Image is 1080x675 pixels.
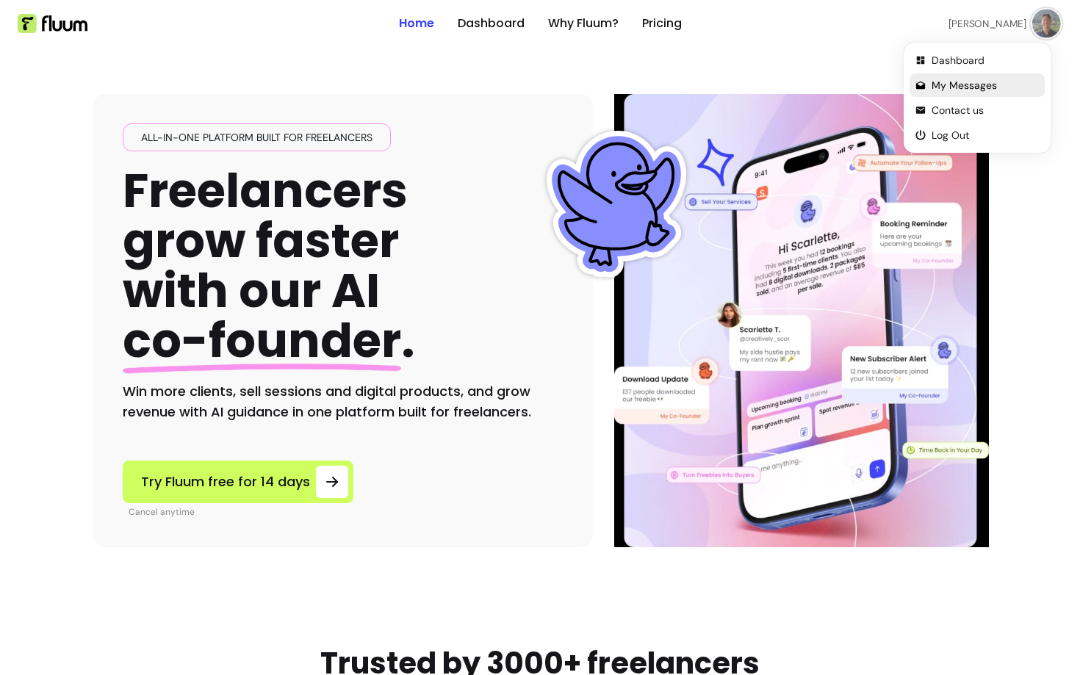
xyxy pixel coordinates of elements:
[948,16,1026,30] span: [PERSON_NAME]
[129,506,353,518] p: Cancel anytime
[1032,10,1061,38] img: avatar
[543,131,690,278] img: Fluum Duck sticker
[135,130,378,145] span: All-in-one platform built for freelancers
[399,15,434,32] a: Home
[141,472,310,492] span: Try Fluum free for 14 days
[18,14,87,33] img: Fluum Logo
[123,381,564,422] h2: Win more clients, sell sessions and digital products, and grow revenue with AI guidance in one pl...
[932,128,1039,142] span: Log Out
[932,103,1039,118] span: Contact us
[910,48,1045,147] ul: Profile Actions
[642,15,682,32] a: Pricing
[932,53,1039,68] span: Dashboard
[907,46,1048,150] div: Profile Actions
[458,15,525,32] a: Dashboard
[932,78,1039,93] span: My Messages
[123,166,415,367] h1: Freelancers grow faster with our AI .
[548,15,619,32] a: Why Fluum?
[616,94,987,547] img: Illustration of Fluum AI Co-Founder on a smartphone, showing solo business performance insights s...
[123,308,401,373] span: co-founder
